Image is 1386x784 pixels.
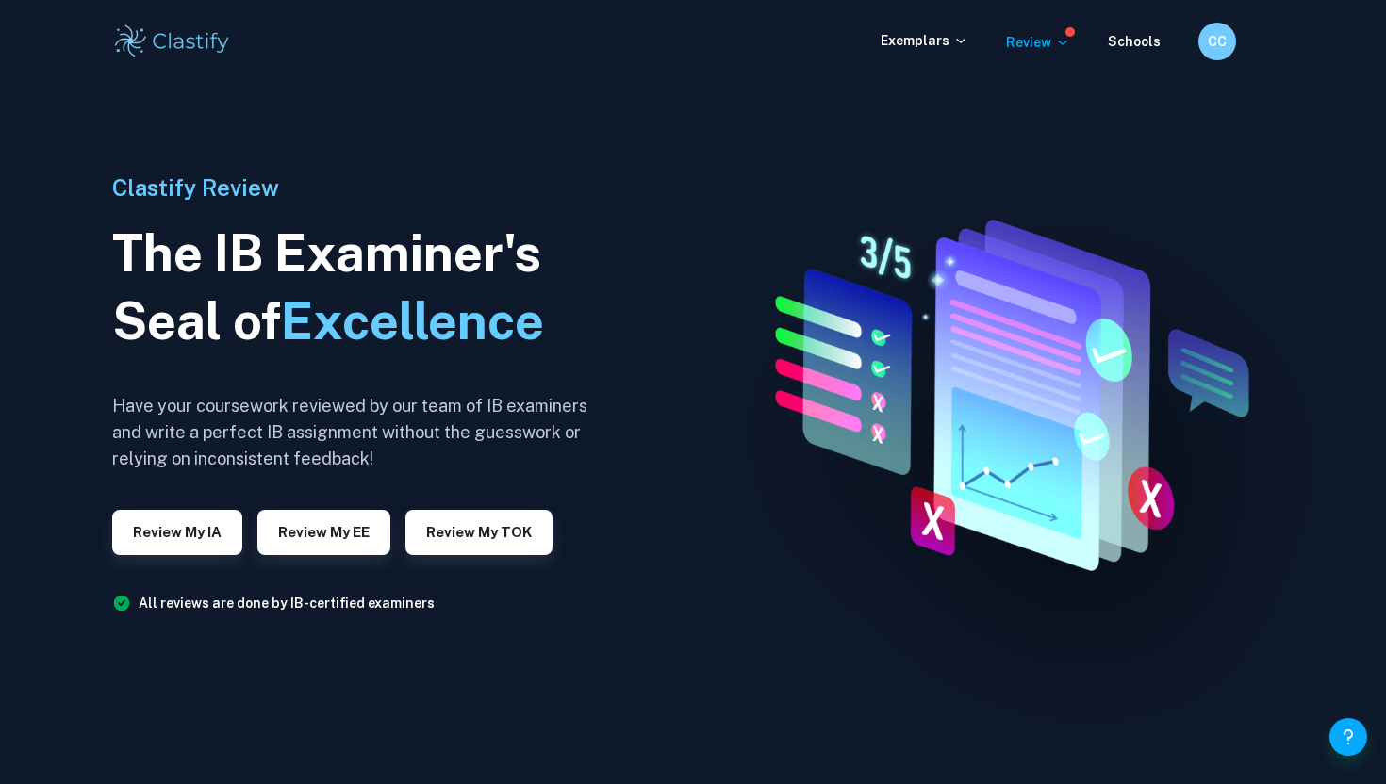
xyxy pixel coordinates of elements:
button: Review my TOK [405,510,553,555]
p: Exemplars [881,30,968,51]
h6: Clastify Review [112,171,602,204]
h6: Have your coursework reviewed by our team of IB examiners and write a perfect IB assignment witho... [112,393,602,472]
h1: The IB Examiner's Seal of [112,220,602,355]
img: Clastify logo [112,23,232,60]
a: Schools [1108,34,1161,49]
button: Help and Feedback [1329,718,1367,756]
h6: CC [1207,31,1229,52]
button: Review my IA [112,510,242,555]
span: Excellence [281,291,544,351]
button: CC [1198,23,1236,60]
button: Review my EE [257,510,390,555]
img: IA Review hero [730,204,1276,580]
p: Review [1006,32,1070,53]
a: All reviews are done by IB-certified examiners [139,596,435,611]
